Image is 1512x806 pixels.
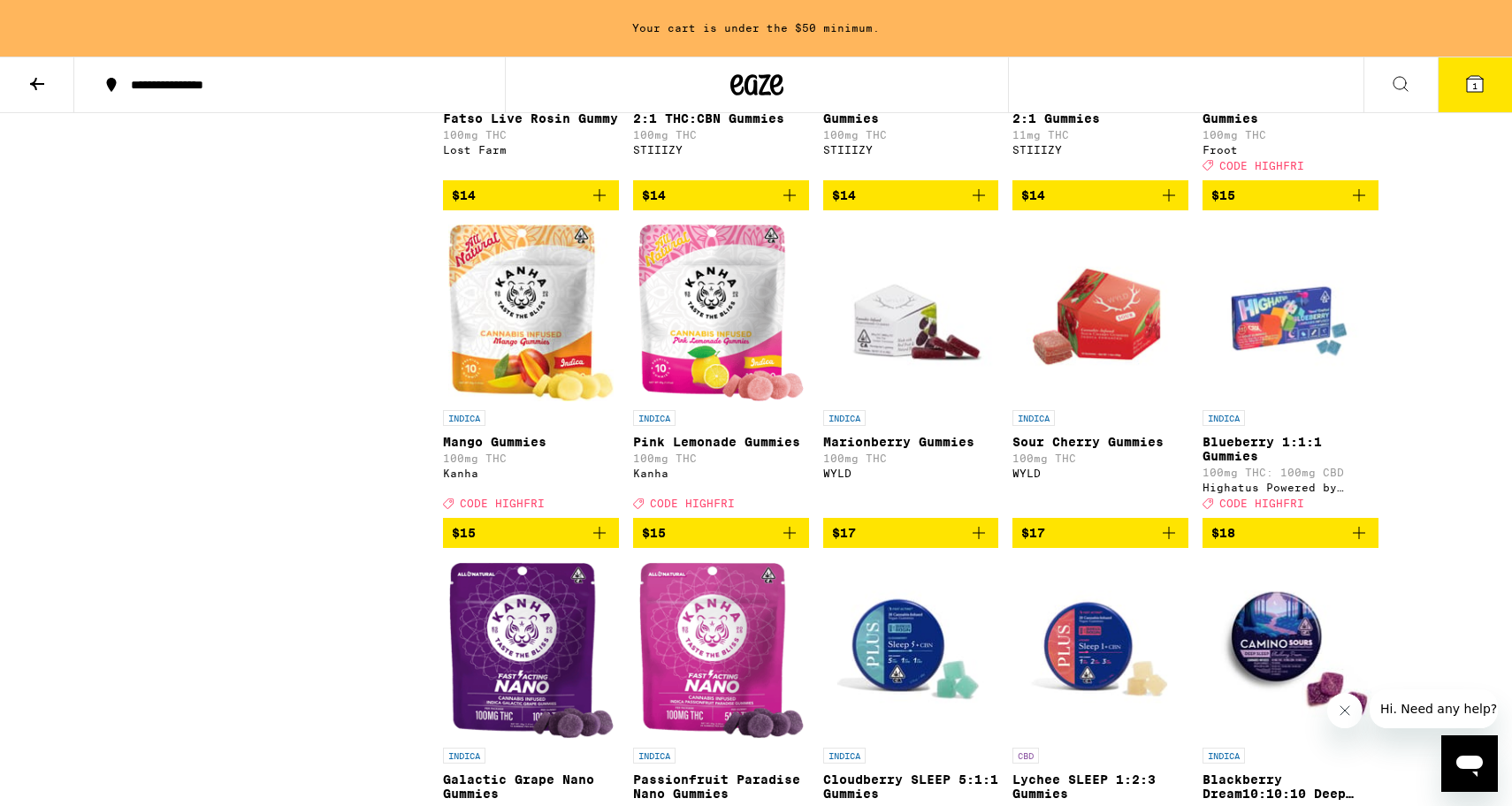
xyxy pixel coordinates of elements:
p: Mango Gummies [443,435,619,449]
button: Add to bag [633,180,809,210]
iframe: Close message [1327,693,1363,728]
img: Kanha - Pink Lemonade Gummies [638,224,804,401]
img: Kanha - Mango Gummies [448,224,614,401]
button: Add to bag [633,518,809,548]
button: 1 [1438,57,1512,112]
span: $15 [642,526,666,540]
button: Add to bag [1012,180,1188,210]
p: INDICA [443,410,485,426]
div: Kanha [633,468,809,479]
span: CODE HIGHFRI [460,498,545,509]
img: WYLD - Marionberry Gummies [823,224,999,401]
button: Add to bag [1203,518,1378,548]
div: WYLD [823,468,999,479]
p: INDICA [633,748,676,764]
p: Passionfruit Paradise Nano Gummies [633,772,809,801]
a: Open page for Blueberry 1:1:1 Gummies from Highatus Powered by Cannabiotix [1203,224,1378,518]
button: Add to bag [1012,518,1188,548]
img: PLUS - Lychee SLEEP 1:2:3 Gummies [1012,562,1188,739]
p: 100mg THC [633,129,809,141]
div: STIIIZY [823,144,999,156]
span: $15 [1211,188,1235,202]
div: Froot [1203,144,1378,156]
p: CBD [1012,748,1039,764]
a: Open page for Marionberry Gummies from WYLD [823,224,999,518]
p: 100mg THC [823,129,999,141]
p: Sour Cherry Gummies [1012,435,1188,449]
span: $17 [832,526,856,540]
button: Add to bag [443,180,619,210]
p: Cloudberry SLEEP 5:1:1 Gummies [823,772,999,801]
button: Add to bag [1203,180,1378,210]
span: 1 [1472,80,1478,91]
p: Marionberry Gummies [823,435,999,449]
span: $17 [1021,526,1045,540]
div: STIIIZY [633,144,809,156]
span: $14 [832,188,856,202]
p: 100mg THC [1203,129,1378,141]
p: INDICA [1203,410,1245,426]
p: INDICA [823,748,866,764]
p: 100mg THC [633,452,809,464]
span: CODE HIGHFRI [650,498,735,509]
div: WYLD [1012,468,1188,479]
button: Add to bag [823,518,999,548]
span: $18 [1211,526,1235,540]
img: Camino - Blackberry Dream10:10:10 Deep Sleep Gummies [1203,562,1378,739]
p: 100mg THC [443,129,619,141]
div: STIIIZY [1012,144,1188,156]
iframe: Message from company [1370,689,1498,728]
img: Kanha - Passionfruit Paradise Nano Gummies [638,562,804,739]
div: Highatus Powered by Cannabiotix [1203,482,1378,493]
img: Kanha - Galactic Grape Nano Gummies [448,562,614,739]
p: INDICA [633,410,676,426]
span: $14 [642,188,666,202]
p: INDICA [443,748,485,764]
p: Blueberry 1:1:1 Gummies [1203,435,1378,463]
p: Pink Lemonade Gummies [633,435,809,449]
span: $14 [1021,188,1045,202]
button: Add to bag [823,180,999,210]
a: Open page for Pink Lemonade Gummies from Kanha [633,224,809,518]
p: Blackberry Dream10:10:10 Deep Sleep Gummies [1203,772,1378,801]
p: 100mg THC: 100mg CBD [1203,467,1378,478]
img: PLUS - Cloudberry SLEEP 5:1:1 Gummies [823,562,999,739]
span: CODE HIGHFRI [1219,160,1304,171]
div: Kanha [443,468,619,479]
a: Open page for Sour Cherry Gummies from WYLD [1012,224,1188,518]
img: Highatus Powered by Cannabiotix - Blueberry 1:1:1 Gummies [1203,224,1378,401]
p: INDICA [1012,410,1055,426]
img: WYLD - Sour Cherry Gummies [1012,224,1188,401]
iframe: Button to launch messaging window [1441,735,1498,792]
a: Open page for Mango Gummies from Kanha [443,224,619,518]
p: 11mg THC [1012,129,1188,141]
p: INDICA [823,410,866,426]
p: Galactic Grape Nano Gummies [443,772,619,801]
p: INDICA [1203,748,1245,764]
button: Add to bag [443,518,619,548]
div: Lost Farm [443,144,619,156]
span: $15 [452,526,476,540]
p: 100mg THC [443,452,619,464]
p: 100mg THC [1012,452,1188,464]
span: $14 [452,188,476,202]
span: CODE HIGHFRI [1219,498,1304,509]
p: 100mg THC [823,452,999,464]
p: Lychee SLEEP 1:2:3 Gummies [1012,772,1188,801]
